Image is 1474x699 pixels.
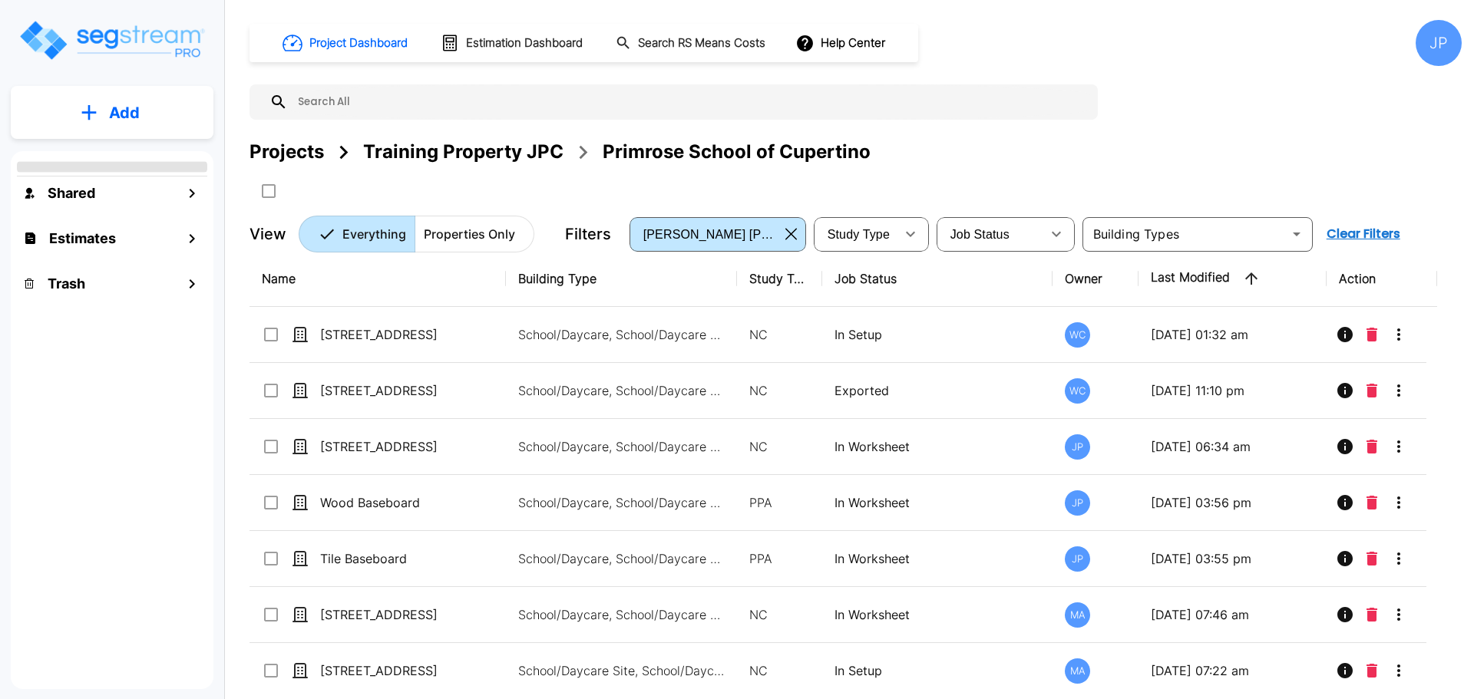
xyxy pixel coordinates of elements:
[834,605,1041,624] p: In Worksheet
[1360,543,1383,574] button: Delete
[1383,599,1414,630] button: More-Options
[1065,602,1090,628] div: MA
[737,251,822,307] th: Study Type
[1330,655,1360,686] button: Info
[610,28,774,58] button: Search RS Means Costs
[320,493,474,512] p: Wood Baseboard
[518,605,725,624] p: School/Daycare, School/Daycare Site
[250,251,506,307] th: Name
[1330,431,1360,462] button: Info
[1360,375,1383,406] button: Delete
[518,437,725,456] p: School/Daycare, School/Daycare Site
[1383,319,1414,350] button: More-Options
[1286,223,1307,245] button: Open
[518,493,725,512] p: School/Daycare, School/Daycare Site
[466,35,583,52] h1: Estimation Dashboard
[435,27,591,59] button: Estimation Dashboard
[506,251,737,307] th: Building Type
[1065,658,1090,684] div: MA
[1360,599,1383,630] button: Delete
[1151,437,1314,456] p: [DATE] 06:34 am
[1330,375,1360,406] button: Info
[1330,599,1360,630] button: Info
[1320,219,1406,249] button: Clear Filters
[792,28,891,58] button: Help Center
[48,183,95,203] h1: Shared
[250,223,286,246] p: View
[1383,487,1414,518] button: More-Options
[834,381,1041,400] p: Exported
[749,549,810,568] p: PPA
[565,223,611,246] p: Filters
[749,325,810,344] p: NC
[415,216,534,252] button: Properties Only
[633,213,779,256] div: Select
[1139,251,1327,307] th: Last Modified
[834,661,1041,680] p: In Setup
[749,381,810,400] p: NC
[1327,251,1438,307] th: Action
[749,605,810,624] p: NC
[817,213,895,256] div: Select
[1360,319,1383,350] button: Delete
[1360,431,1383,462] button: Delete
[1360,487,1383,518] button: Delete
[1151,381,1314,400] p: [DATE] 11:10 pm
[1065,490,1090,516] div: JP
[1330,487,1360,518] button: Info
[342,225,406,243] p: Everything
[309,35,408,52] h1: Project Dashboard
[1416,20,1462,66] div: JP
[749,437,810,456] p: NC
[1360,655,1383,686] button: Delete
[834,437,1041,456] p: In Worksheet
[1383,543,1414,574] button: More-Options
[834,325,1041,344] p: In Setup
[276,26,416,60] button: Project Dashboard
[1383,375,1414,406] button: More-Options
[834,493,1041,512] p: In Worksheet
[603,138,871,166] div: Primrose School of Cupertino
[822,251,1053,307] th: Job Status
[1383,655,1414,686] button: More-Options
[1151,325,1314,344] p: [DATE] 01:32 am
[11,91,213,135] button: Add
[1065,378,1090,404] div: WC
[320,549,474,568] p: Tile Baseboard
[49,228,116,249] h1: Estimates
[1065,322,1090,348] div: WC
[1151,549,1314,568] p: [DATE] 03:55 pm
[518,381,725,400] p: School/Daycare, School/Daycare Site
[1065,434,1090,460] div: JP
[253,176,284,206] button: SelectAll
[1087,223,1283,245] input: Building Types
[828,228,890,241] span: Study Type
[518,661,725,680] p: School/Daycare Site, School/Daycare
[1151,493,1314,512] p: [DATE] 03:56 pm
[250,138,324,166] div: Projects
[320,605,474,624] p: [STREET_ADDRESS]
[1151,605,1314,624] p: [DATE] 07:46 am
[1383,431,1414,462] button: More-Options
[320,437,474,456] p: [STREET_ADDRESS]
[518,325,725,344] p: School/Daycare, School/Daycare Site
[320,325,474,344] p: [STREET_ADDRESS]
[320,381,474,400] p: [STREET_ADDRESS]
[1053,251,1138,307] th: Owner
[1330,543,1360,574] button: Info
[950,228,1010,241] span: Job Status
[424,225,515,243] p: Properties Only
[1330,319,1360,350] button: Info
[299,216,534,252] div: Platform
[834,549,1041,568] p: In Worksheet
[48,273,85,294] h1: Trash
[109,101,140,124] p: Add
[749,493,810,512] p: PPA
[288,84,1090,120] input: Search All
[749,661,810,680] p: NC
[363,138,563,166] div: Training Property JPC
[940,213,1041,256] div: Select
[1151,661,1314,680] p: [DATE] 07:22 am
[638,35,765,52] h1: Search RS Means Costs
[299,216,415,252] button: Everything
